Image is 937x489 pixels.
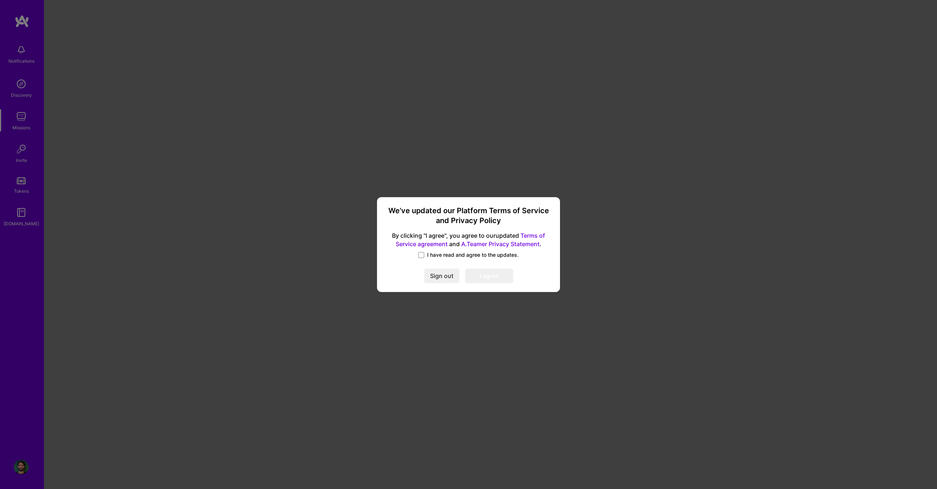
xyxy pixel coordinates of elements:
[386,232,551,249] span: By clicking "I agree", you agree to our updated and .
[461,240,540,248] a: A.Teamer Privacy Statement
[465,268,513,283] button: I agree
[427,251,519,259] span: I have read and agree to the updates.
[386,206,551,226] h3: We’ve updated our Platform Terms of Service and Privacy Policy
[424,268,459,283] button: Sign out
[396,232,545,248] a: Terms of Service agreement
